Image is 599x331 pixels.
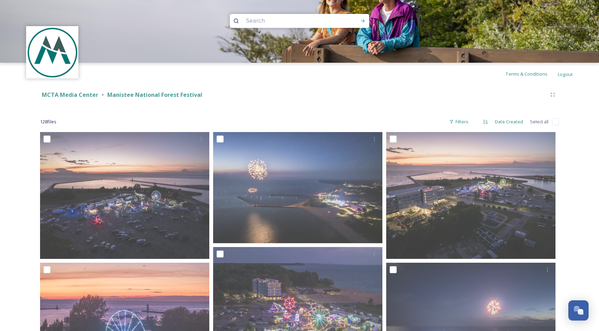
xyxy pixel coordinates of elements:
span: Logout [558,71,573,77]
img: ManisteeSummer-55298.jpg [213,132,382,243]
strong: MCTA Media Center [42,91,98,99]
span: Terms & Conditions [505,71,547,77]
input: Search [242,13,338,29]
img: logo.jpeg [27,27,78,78]
button: Open Chat [568,300,589,321]
div: Date Created [491,115,527,129]
div: Filters [446,115,472,129]
img: ManisteeSummer-55152.jpg [386,132,555,259]
strong: Manistee National Forest Festival [107,91,202,99]
img: ManisteeSummer-55150.jpg [40,132,209,259]
span: Select all [530,118,549,125]
a: Terms & Conditions [505,70,558,78]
